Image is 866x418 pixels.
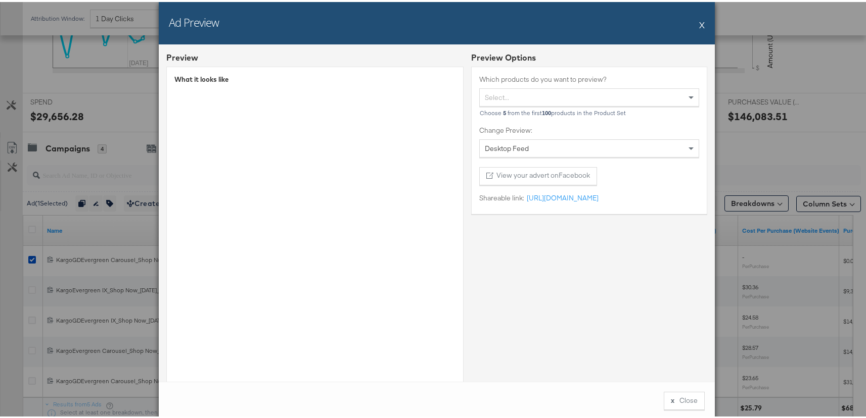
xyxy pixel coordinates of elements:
div: Preview Options [471,50,707,62]
div: Select... [480,87,699,104]
div: Preview [166,50,198,62]
label: Which products do you want to preview? [479,73,699,82]
span: Desktop Feed [485,142,529,151]
div: x [671,394,674,403]
button: View your advert onFacebook [479,165,597,183]
div: Choose from the first products in the Product Set [479,108,699,115]
label: Shareable link: [479,191,524,201]
b: 5 [503,107,506,115]
div: What it looks like [174,73,455,82]
button: xClose [664,390,705,408]
button: X [699,13,705,33]
h2: Ad Preview [169,13,219,28]
label: Change Preview: [479,124,699,133]
a: [URL][DOMAIN_NAME] [524,191,599,201]
b: 100 [542,107,551,115]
